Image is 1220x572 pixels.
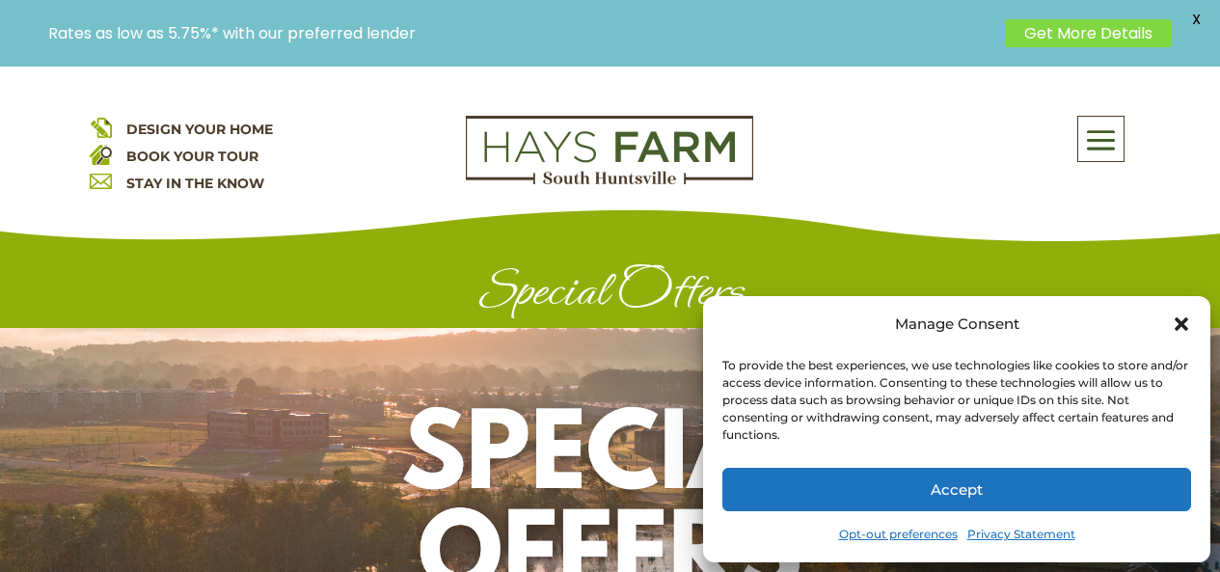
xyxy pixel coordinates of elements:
[126,175,264,192] a: STAY IN THE KNOW
[90,143,112,165] img: book your home tour
[466,172,753,189] a: hays farm homes huntsville development
[895,311,1019,338] div: Manage Consent
[48,24,995,42] p: Rates as low as 5.75%* with our preferred lender
[1005,19,1172,47] a: Get More Details
[1172,314,1191,334] div: Close dialog
[839,521,958,548] a: Opt-out preferences
[90,116,112,138] img: design your home
[466,116,753,185] img: Logo
[1181,5,1210,34] span: X
[722,357,1189,444] div: To provide the best experiences, we use technologies like cookies to store and/or access device i...
[126,121,273,138] a: DESIGN YOUR HOME
[122,261,1098,328] h1: Special Offers
[126,148,258,165] a: BOOK YOUR TOUR
[722,468,1191,511] button: Accept
[967,521,1075,548] a: Privacy Statement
